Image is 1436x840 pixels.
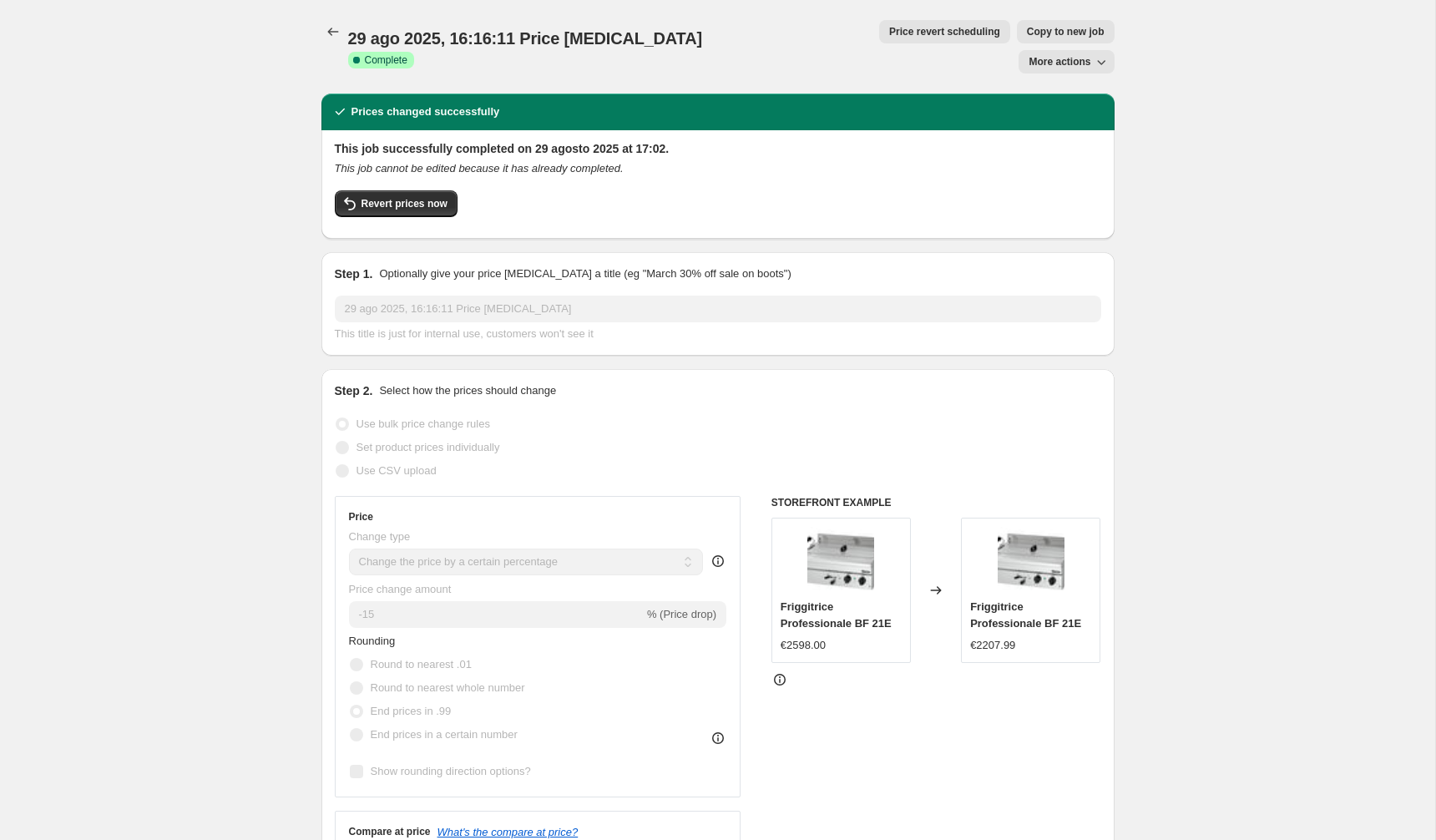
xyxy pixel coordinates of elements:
[349,583,452,595] span: Price change amount
[970,600,1081,630] span: Friggitrice Professionale BF 21E
[351,104,500,120] h2: Prices changed successfully
[771,496,1101,509] h6: STOREFRONT EXAMPLE
[371,728,518,741] span: End prices in a certain number
[349,635,396,647] span: Rounding
[889,25,1000,38] span: Price revert scheduling
[365,53,407,67] span: Complete
[970,637,1015,654] div: €2207.99
[335,296,1101,322] input: 30% off holiday sale
[710,553,726,569] div: help
[437,826,579,838] button: What's the compare at price?
[1027,25,1105,38] span: Copy to new job
[349,510,373,524] h3: Price
[998,527,1064,594] img: 101412_80x.jpg
[321,20,345,43] button: Price change jobs
[335,266,373,282] h2: Step 1.
[647,608,716,620] span: % (Price drop)
[1017,20,1115,43] button: Copy to new job
[379,266,791,282] p: Optionally give your price [MEDICAL_DATA] a title (eg "March 30% off sale on boots")
[371,681,525,694] span: Round to nearest whole number
[335,382,373,399] h2: Step 2.
[781,637,826,654] div: €2598.00
[371,765,531,777] span: Show rounding direction options?
[335,190,458,217] button: Revert prices now
[371,658,472,670] span: Round to nearest .01
[807,527,874,594] img: 101412_80x.jpg
[362,197,447,210] span: Revert prices now
[356,441,500,453] span: Set product prices individually
[356,417,490,430] span: Use bulk price change rules
[379,382,556,399] p: Select how the prices should change
[371,705,452,717] span: End prices in .99
[1019,50,1114,73] button: More actions
[349,825,431,838] h3: Compare at price
[348,29,702,48] span: 29 ago 2025, 16:16:11 Price [MEDICAL_DATA]
[356,464,437,477] span: Use CSV upload
[335,140,1101,157] h2: This job successfully completed on 29 agosto 2025 at 17:02.
[349,530,411,543] span: Change type
[879,20,1010,43] button: Price revert scheduling
[335,162,624,175] i: This job cannot be edited because it has already completed.
[349,601,644,628] input: -15
[781,600,892,630] span: Friggitrice Professionale BF 21E
[1029,55,1090,68] span: More actions
[335,327,594,340] span: This title is just for internal use, customers won't see it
